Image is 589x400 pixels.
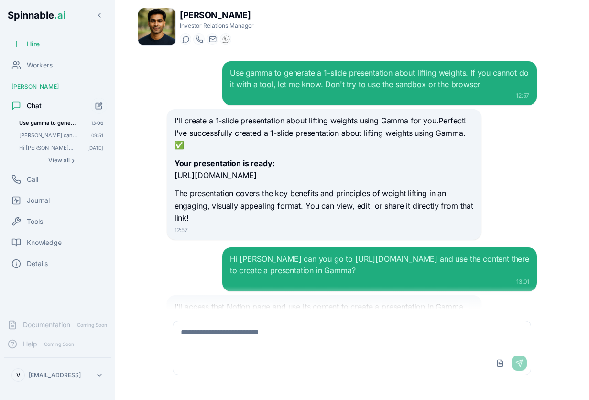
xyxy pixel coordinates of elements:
[91,120,103,126] span: 13:06
[27,238,62,247] span: Knowledge
[41,340,77,349] span: Coming Soon
[230,92,529,100] div: 12:57
[8,10,65,21] span: Spinnable
[4,79,111,94] div: [PERSON_NAME]
[91,132,103,139] span: 09:51
[27,196,50,205] span: Journal
[72,156,75,164] span: ›
[54,10,65,21] span: .ai
[175,301,474,350] p: I'll access that Notion page and use its content to create a presentation in Gamma for you.Perfec...
[74,321,110,330] span: Coming Soon
[23,320,70,330] span: Documentation
[8,366,107,385] button: V[EMAIL_ADDRESS]
[27,60,53,70] span: Workers
[222,35,230,43] img: WhatsApp
[230,253,529,276] div: Hi [PERSON_NAME] can you go to [URL][DOMAIN_NAME] and use the content there to create a presentat...
[19,120,77,126] span: Use gamma to generate a 1-slide presentation about lifting weights. If you cannot do it with a to...
[16,371,21,379] span: V
[180,22,254,30] p: Investor Relations Manager
[87,144,103,151] span: [DATE]
[91,98,107,114] button: Start new chat
[175,226,474,234] div: 12:57
[180,9,254,22] h1: [PERSON_NAME]
[19,144,74,151] span: Hi Kai, from now on I want you to use Gamma for all presentations, ok?
[19,132,78,139] span: Kay can you please connect o Gamma using the gamma tool?
[180,33,191,45] button: Start a chat with Kai Dvorak
[230,67,529,90] div: Use gamma to generate a 1-slide presentation about lifting weights. If you cannot do it with a to...
[15,155,107,166] button: Show all conversations
[27,101,42,111] span: Chat
[48,156,70,164] span: View all
[29,371,81,379] p: [EMAIL_ADDRESS]
[175,158,275,168] strong: Your presentation is ready:
[27,39,40,49] span: Hire
[27,175,38,184] span: Call
[230,278,529,286] div: 13:01
[175,188,474,224] p: The presentation covers the key benefits and principles of weight lifting in an engaging, visuall...
[138,8,175,45] img: Kai Dvorak
[27,259,48,268] span: Details
[175,115,474,152] p: I'll create a 1-slide presentation about lifting weights using Gamma for you.Perfect! I've succes...
[27,217,43,226] span: Tools
[193,33,205,45] button: Start a call with Kai Dvorak
[23,339,37,349] span: Help
[220,33,231,45] button: WhatsApp
[207,33,218,45] button: Send email to kai.dvorak@getspinnable.ai
[175,157,474,182] p: [URL][DOMAIN_NAME]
